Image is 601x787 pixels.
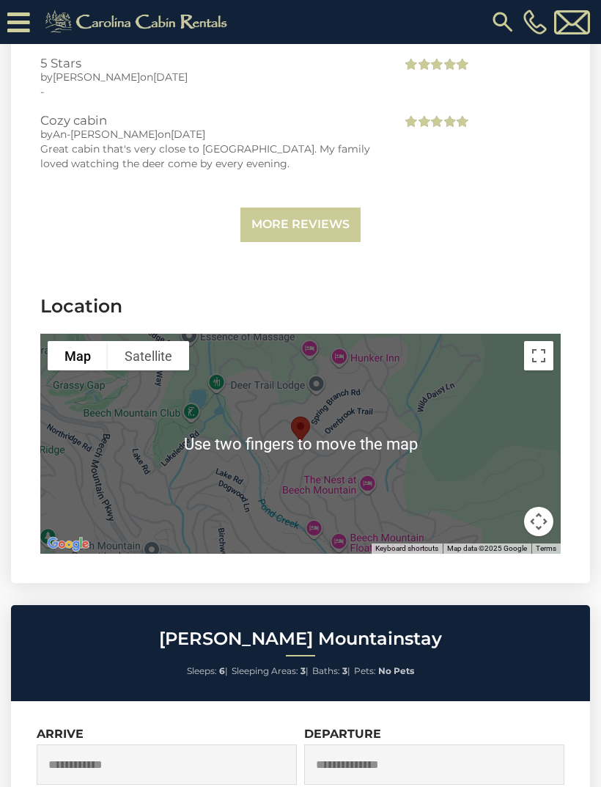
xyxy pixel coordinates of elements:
[108,341,189,370] button: Show satellite imagery
[375,543,438,554] button: Keyboard shortcuts
[520,10,550,34] a: [PHONE_NUMBER]
[44,535,92,554] a: Open this area in Google Maps (opens a new window)
[40,127,380,142] div: by on
[40,84,380,99] div: -
[312,665,340,676] span: Baths:
[40,293,561,319] h3: Location
[40,142,380,171] div: Great cabin that's very close to [GEOGRAPHIC_DATA]. My family loved watching the deer come by eve...
[37,7,240,37] img: Khaki-logo.png
[219,665,225,676] strong: 6
[53,128,158,141] span: An-[PERSON_NAME]
[285,411,316,450] div: Lei Lei Mountainstay
[240,208,361,242] a: More Reviews
[153,70,188,84] span: [DATE]
[300,665,306,676] strong: 3
[15,629,586,648] h2: [PERSON_NAME] Mountainstay
[447,544,527,552] span: Map data ©2025 Google
[40,70,380,84] div: by on
[53,70,140,84] span: [PERSON_NAME]
[490,9,516,35] img: search-regular.svg
[171,128,205,141] span: [DATE]
[187,662,228,681] li: |
[524,507,553,536] button: Map camera controls
[304,727,381,741] label: Departure
[40,114,380,127] h3: Cozy cabin
[232,662,309,681] li: |
[187,665,217,676] span: Sleeps:
[312,662,350,681] li: |
[342,665,347,676] strong: 3
[37,727,84,741] label: Arrive
[232,665,298,676] span: Sleeping Areas:
[40,56,380,70] h3: 5 Stars
[354,665,376,676] span: Pets:
[44,535,92,554] img: Google
[536,544,556,552] a: Terms (opens in new tab)
[378,665,414,676] strong: No Pets
[524,341,553,370] button: Toggle fullscreen view
[48,341,108,370] button: Show street map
